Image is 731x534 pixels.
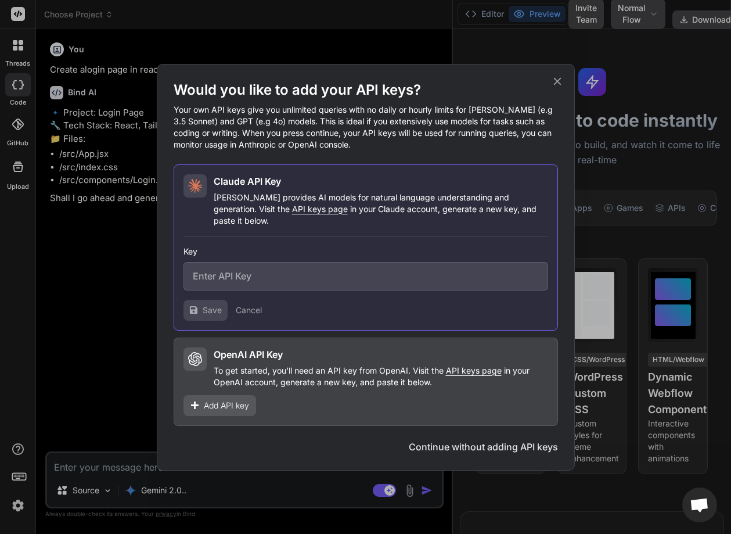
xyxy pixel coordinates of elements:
[203,304,222,316] span: Save
[446,365,502,375] span: API keys page
[409,440,558,454] button: Continue without adding API keys
[183,300,228,321] button: Save
[174,104,558,150] p: Your own API keys give you unlimited queries with no daily or hourly limits for [PERSON_NAME] (e....
[174,81,558,99] h1: Would you like to add your API keys?
[214,347,283,361] h2: OpenAI API Key
[204,400,249,411] span: Add API key
[214,174,281,188] h2: Claude API Key
[214,192,548,227] p: [PERSON_NAME] provides AI models for natural language understanding and generation. Visit the in ...
[292,204,348,214] span: API keys page
[183,246,548,257] h3: Key
[236,304,262,316] button: Cancel
[183,262,548,291] input: Enter API Key
[214,365,548,388] p: To get started, you'll need an API key from OpenAI. Visit the in your OpenAI account, generate a ...
[682,488,717,522] a: Open chat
